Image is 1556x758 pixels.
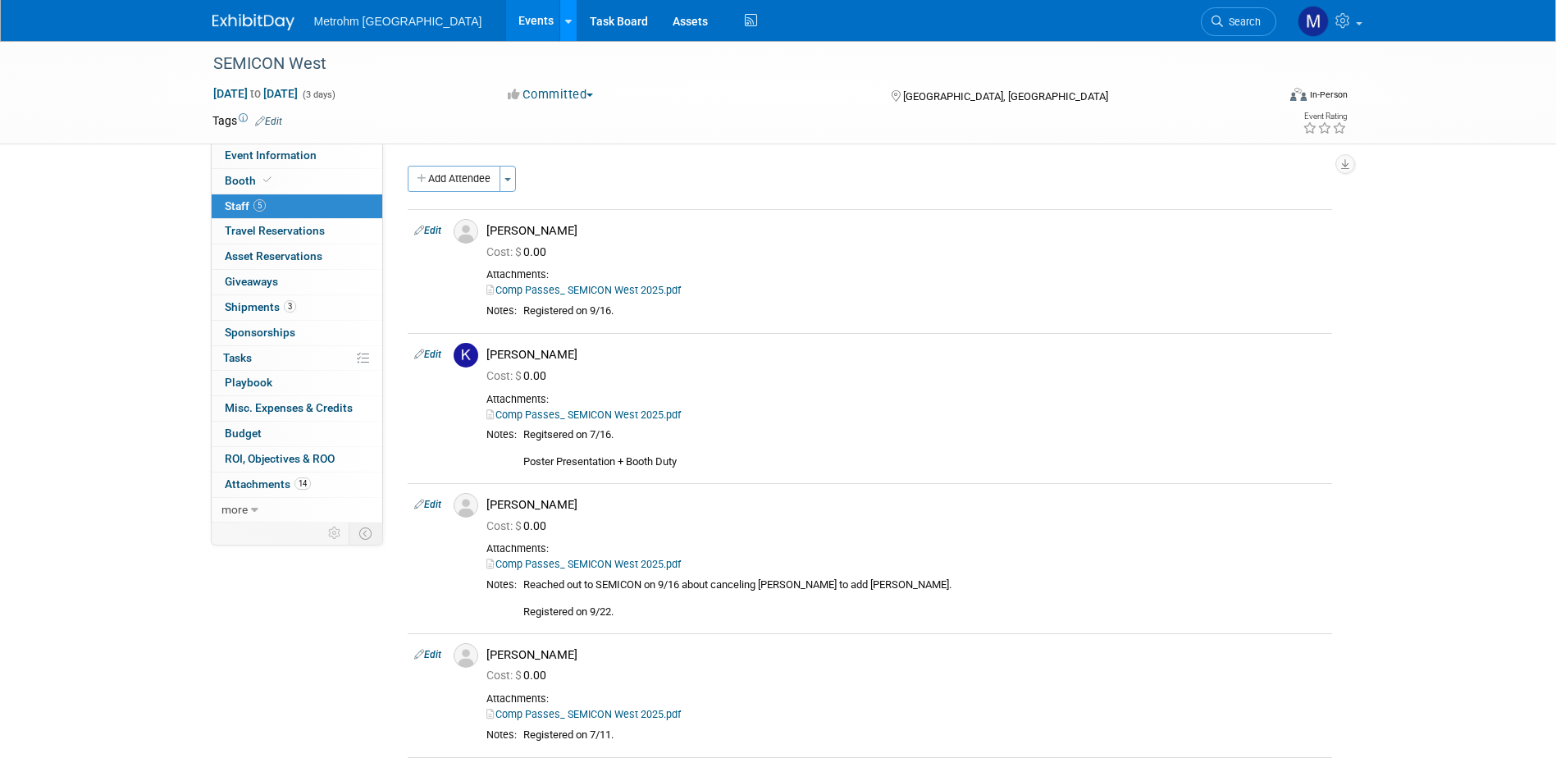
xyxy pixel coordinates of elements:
[301,89,335,100] span: (3 days)
[486,497,1326,513] div: [PERSON_NAME]
[1223,16,1261,28] span: Search
[486,393,1326,406] div: Attachments:
[1303,112,1347,121] div: Event Rating
[454,343,478,368] img: K.jpg
[225,174,275,187] span: Booth
[486,692,1326,705] div: Attachments:
[523,728,1326,742] div: Registered on 7/11.
[454,219,478,244] img: Associate-Profile-5.png
[414,349,441,360] a: Edit
[212,371,382,395] a: Playbook
[248,87,263,100] span: to
[414,649,441,660] a: Edit
[263,176,272,185] i: Booth reservation complete
[225,249,322,263] span: Asset Reservations
[255,116,282,127] a: Edit
[225,224,325,237] span: Travel Reservations
[486,708,681,720] a: Comp Passes_ SEMICON West 2025.pdf
[523,578,1326,619] div: Reached out to SEMICON on 9/16 about canceling [PERSON_NAME] to add [PERSON_NAME]. Registered on ...
[523,428,1326,469] div: Regitsered on 7/16. Poster Presentation + Booth Duty
[212,244,382,269] a: Asset Reservations
[1180,85,1348,110] div: Event Format
[212,14,294,30] img: ExhibitDay
[294,477,311,490] span: 14
[486,284,681,296] a: Comp Passes_ SEMICON West 2025.pdf
[486,369,553,382] span: 0.00
[523,304,1326,318] div: Registered on 9/16.
[212,422,382,446] a: Budget
[486,578,517,591] div: Notes:
[212,219,382,244] a: Travel Reservations
[314,15,482,28] span: Metrohm [GEOGRAPHIC_DATA]
[212,144,382,168] a: Event Information
[486,347,1326,363] div: [PERSON_NAME]
[486,409,681,421] a: Comp Passes_ SEMICON West 2025.pdf
[212,473,382,497] a: Attachments14
[486,304,517,317] div: Notes:
[486,223,1326,239] div: [PERSON_NAME]
[212,194,382,219] a: Staff5
[225,275,278,288] span: Giveaways
[408,166,500,192] button: Add Attendee
[321,523,349,544] td: Personalize Event Tab Strip
[212,321,382,345] a: Sponsorships
[502,86,600,103] button: Committed
[212,295,382,320] a: Shipments3
[225,326,295,339] span: Sponsorships
[903,90,1108,103] span: [GEOGRAPHIC_DATA], [GEOGRAPHIC_DATA]
[212,112,282,129] td: Tags
[212,447,382,472] a: ROI, Objectives & ROO
[486,542,1326,555] div: Attachments:
[486,647,1326,663] div: [PERSON_NAME]
[486,369,523,382] span: Cost: $
[225,477,311,491] span: Attachments
[225,401,353,414] span: Misc. Expenses & Credits
[212,498,382,523] a: more
[225,199,266,212] span: Staff
[454,493,478,518] img: Associate-Profile-5.png
[1290,88,1307,101] img: Format-Inperson.png
[486,519,523,532] span: Cost: $
[486,669,523,682] span: Cost: $
[225,300,296,313] span: Shipments
[212,86,299,101] span: [DATE] [DATE]
[225,427,262,440] span: Budget
[486,268,1326,281] div: Attachments:
[486,669,553,682] span: 0.00
[486,728,517,742] div: Notes:
[225,376,272,389] span: Playbook
[221,503,248,516] span: more
[486,245,523,258] span: Cost: $
[208,49,1252,79] div: SEMICON West
[1309,89,1348,101] div: In-Person
[212,396,382,421] a: Misc. Expenses & Credits
[486,245,553,258] span: 0.00
[486,428,517,441] div: Notes:
[212,270,382,295] a: Giveaways
[349,523,382,544] td: Toggle Event Tabs
[1298,6,1329,37] img: Michelle Simoes
[212,346,382,371] a: Tasks
[225,148,317,162] span: Event Information
[454,643,478,668] img: Associate-Profile-5.png
[1201,7,1276,36] a: Search
[212,169,382,194] a: Booth
[253,199,266,212] span: 5
[223,351,252,364] span: Tasks
[284,300,296,313] span: 3
[225,452,335,465] span: ROI, Objectives & ROO
[486,558,681,570] a: Comp Passes_ SEMICON West 2025.pdf
[414,499,441,510] a: Edit
[414,225,441,236] a: Edit
[486,519,553,532] span: 0.00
